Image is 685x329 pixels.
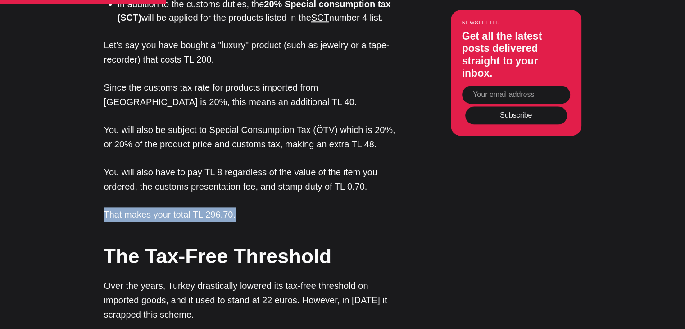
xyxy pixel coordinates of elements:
[104,123,406,151] p: You will also be subject to Special Consumption Tax (ÖTV) which is 20%, or 20% of the product pri...
[462,30,570,80] h3: Get all the latest posts delivered straight to your inbox.
[104,242,405,270] h2: The Tax-Free Threshold
[104,165,406,194] p: You will also have to pay TL 8 regardless of the value of the item you ordered, the customs prese...
[104,207,406,222] p: That makes your total TL 296.70.
[104,80,406,109] p: Since the customs tax rate for products imported from [GEOGRAPHIC_DATA] is 20%, this means an add...
[465,106,567,124] button: Subscribe
[104,279,406,322] p: Over the years, Turkey drastically lowered its tax-free threshold on imported goods, and it used ...
[311,13,329,23] a: SCT
[104,38,406,67] p: Let's say you have bought a "luxury" product (such as jewelry or a tape-recorder) that costs TL 200.
[462,20,570,25] small: Newsletter
[462,86,570,104] input: Your email address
